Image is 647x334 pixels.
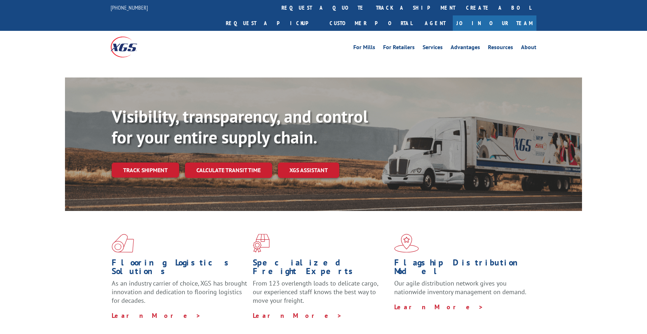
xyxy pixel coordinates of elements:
a: Track shipment [112,163,179,178]
a: Learn More > [394,303,484,311]
a: Advantages [451,44,480,52]
a: Learn More > [253,311,342,320]
a: XGS ASSISTANT [278,163,339,178]
a: Request a pickup [220,15,324,31]
a: Agent [418,15,453,31]
h1: Specialized Freight Experts [253,258,388,279]
img: xgs-icon-total-supply-chain-intelligence-red [112,234,134,253]
b: Visibility, transparency, and control for your entire supply chain. [112,105,368,148]
h1: Flagship Distribution Model [394,258,530,279]
a: Calculate transit time [185,163,272,178]
img: xgs-icon-focused-on-flooring-red [253,234,270,253]
a: About [521,44,536,52]
a: Join Our Team [453,15,536,31]
img: xgs-icon-flagship-distribution-model-red [394,234,419,253]
a: Services [423,44,443,52]
a: Customer Portal [324,15,418,31]
span: As an industry carrier of choice, XGS has brought innovation and dedication to flooring logistics... [112,279,247,305]
a: For Mills [353,44,375,52]
a: Resources [488,44,513,52]
a: For Retailers [383,44,415,52]
a: Learn More > [112,311,201,320]
h1: Flooring Logistics Solutions [112,258,247,279]
span: Our agile distribution network gives you nationwide inventory management on demand. [394,279,526,296]
p: From 123 overlength loads to delicate cargo, our experienced staff knows the best way to move you... [253,279,388,311]
a: [PHONE_NUMBER] [111,4,148,11]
